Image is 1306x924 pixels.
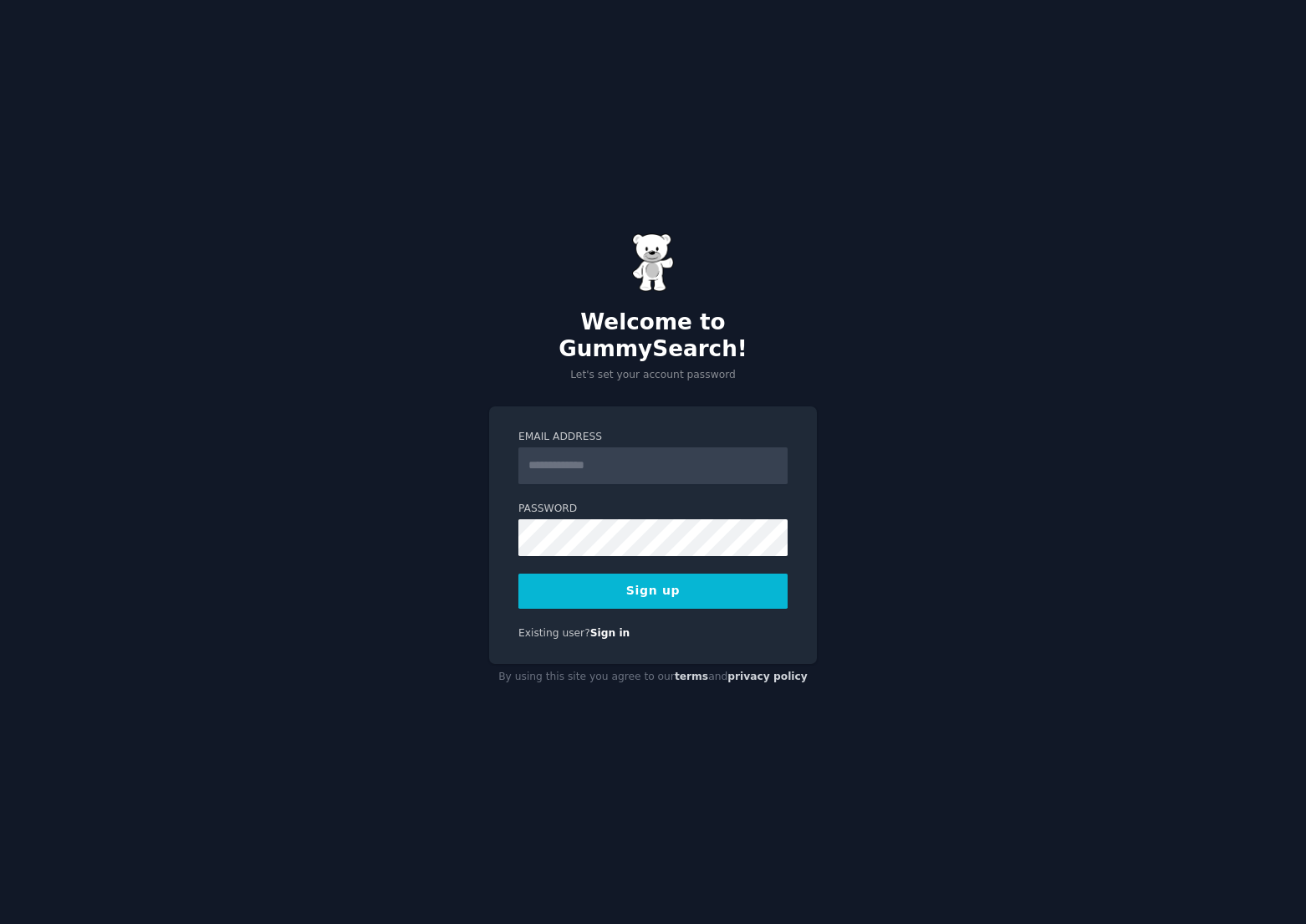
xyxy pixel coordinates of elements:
label: Password [518,502,788,517]
a: terms [675,671,708,682]
a: Sign in [590,627,630,639]
span: Existing user? [518,627,590,639]
a: privacy policy [727,671,808,682]
p: Let's set your account password [489,368,817,383]
label: Email Address [518,430,788,445]
button: Sign up [518,574,788,609]
div: By using this site you agree to our and [489,664,817,691]
h2: Welcome to GummySearch! [489,309,817,362]
img: Gummy Bear [632,233,674,292]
